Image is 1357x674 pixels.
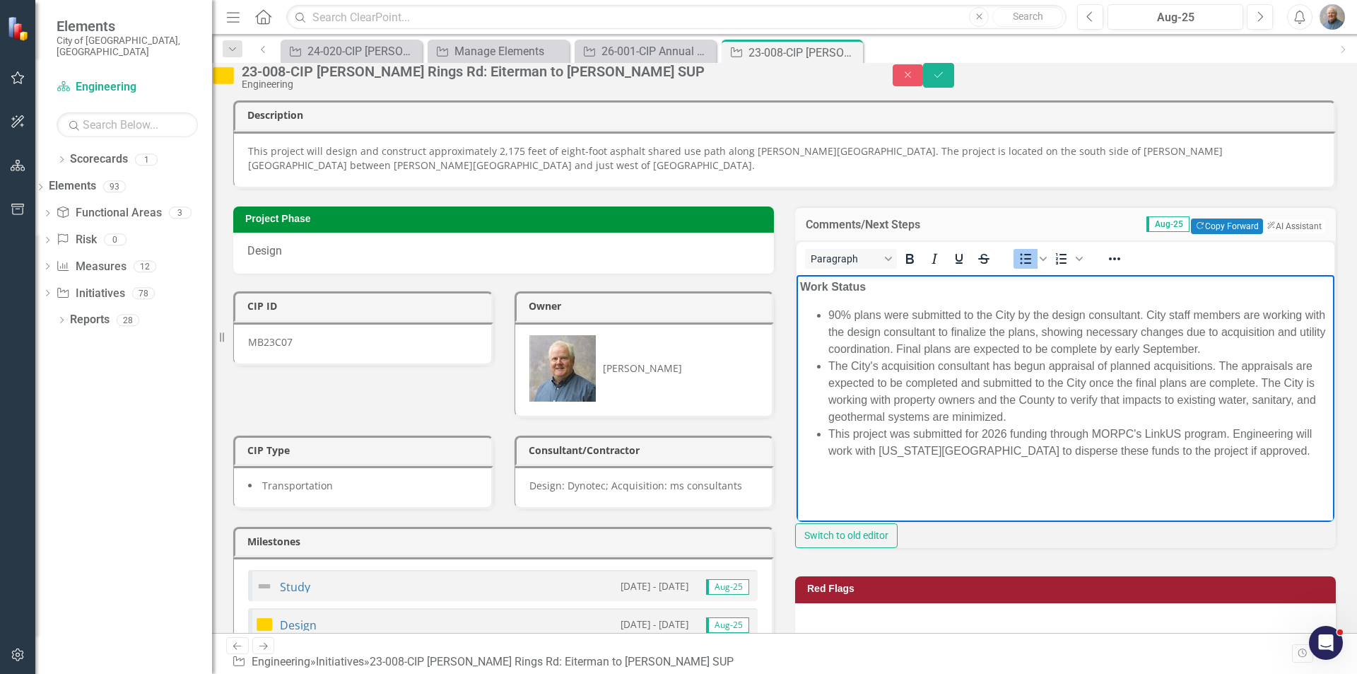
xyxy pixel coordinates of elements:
div: 28 [117,314,139,326]
img: Near Target [256,616,273,633]
span: Aug-25 [706,579,749,595]
div: 24-020-CIP [PERSON_NAME] and U.S.33 WB Ramps/[GEOGRAPHIC_DATA] Signal Improvements [307,42,418,60]
span: Paragraph [811,253,880,265]
span: Aug-25 [706,617,749,633]
a: Measures [56,259,126,275]
h3: Owner [529,301,765,311]
a: Manage Elements [431,42,565,60]
small: [DATE] - [DATE] [621,579,688,593]
a: Initiatives [56,286,124,302]
a: Engineering [57,79,198,95]
div: » » [232,654,739,670]
div: 93 [103,180,126,192]
div: 26-001-CIP Annual Street Maintenance Program 2026 Phase 1 [601,42,712,60]
a: Engineering [252,655,310,668]
a: 26-001-CIP Annual Street Maintenance Program 2026 Phase 1 [578,42,712,60]
img: ClearPoint Strategy [7,16,32,41]
a: Elements [49,178,96,194]
button: Italic [922,249,946,269]
button: Strikethrough [972,249,996,269]
span: MB23C07 [248,335,293,349]
a: Risk [56,232,96,248]
div: 23-008-CIP [PERSON_NAME] Rings Rd: Eiterman to [PERSON_NAME] SUP [370,655,734,668]
h3: Comments/Next Steps [806,219,1009,231]
h3: Red Flags [807,583,1329,594]
div: Numbered list [1050,249,1085,269]
input: Search Below... [57,112,198,137]
span: Design: Dynotec; Acquisition: ms consultants [529,479,742,492]
img: Not Defined [256,578,273,595]
div: Aug-25 [1112,9,1238,26]
img: Jared Groves [529,335,596,402]
span: Aug-25 [1146,216,1189,232]
div: 1 [135,153,158,165]
span: Elements [57,18,198,35]
h3: Milestones [247,536,765,547]
iframe: Rich Text Area [797,275,1334,522]
div: 0 [104,234,127,246]
div: 23-008-CIP [PERSON_NAME] Rings Rd: Eiterman to [PERSON_NAME] SUP [242,64,864,79]
button: AI Assistant [1263,219,1325,233]
a: Functional Areas [56,205,161,221]
button: Switch to old editor [795,523,898,548]
div: 78 [132,287,155,299]
small: [DATE] - [DATE] [621,617,688,631]
div: Engineering [242,79,864,90]
h3: Consultant/Contractor [529,445,765,455]
div: Bullet list [1014,249,1049,269]
button: Search [992,7,1063,27]
button: Bold [898,249,922,269]
button: Copy Forward [1191,219,1262,234]
iframe: Intercom live chat [1309,626,1343,660]
span: Transportation [262,479,333,492]
div: 23-008-CIP [PERSON_NAME] Rings Rd: Eiterman to [PERSON_NAME] SUP [748,44,859,62]
h3: Description [247,110,1327,120]
button: Reveal or hide additional toolbar items [1103,249,1127,269]
a: Study [280,579,310,595]
a: Initiatives [316,655,364,668]
a: Design [280,617,317,633]
button: Block Paragraph [805,249,897,269]
input: Search ClearPoint... [286,5,1067,30]
span: Design [247,244,282,257]
a: 24-020-CIP [PERSON_NAME] and U.S.33 WB Ramps/[GEOGRAPHIC_DATA] Signal Improvements [284,42,418,60]
div: 12 [134,260,156,272]
img: Near Target [212,64,235,87]
div: 3 [169,207,192,219]
span: Search [1013,11,1043,22]
a: Scorecards [70,151,128,168]
button: Aug-25 [1108,4,1243,30]
h3: CIP ID [247,301,484,311]
h3: CIP Type [247,445,484,455]
small: City of [GEOGRAPHIC_DATA], [GEOGRAPHIC_DATA] [57,35,198,58]
div: This project will design and construct approximately 2,175 feet of eight-foot asphalt shared use ... [248,144,1320,173]
h3: Project Phase [245,214,767,224]
img: Jared Groves [1320,4,1345,30]
div: [PERSON_NAME] [603,361,682,376]
button: Underline [947,249,971,269]
a: Reports [70,312,110,328]
div: Manage Elements [454,42,565,60]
